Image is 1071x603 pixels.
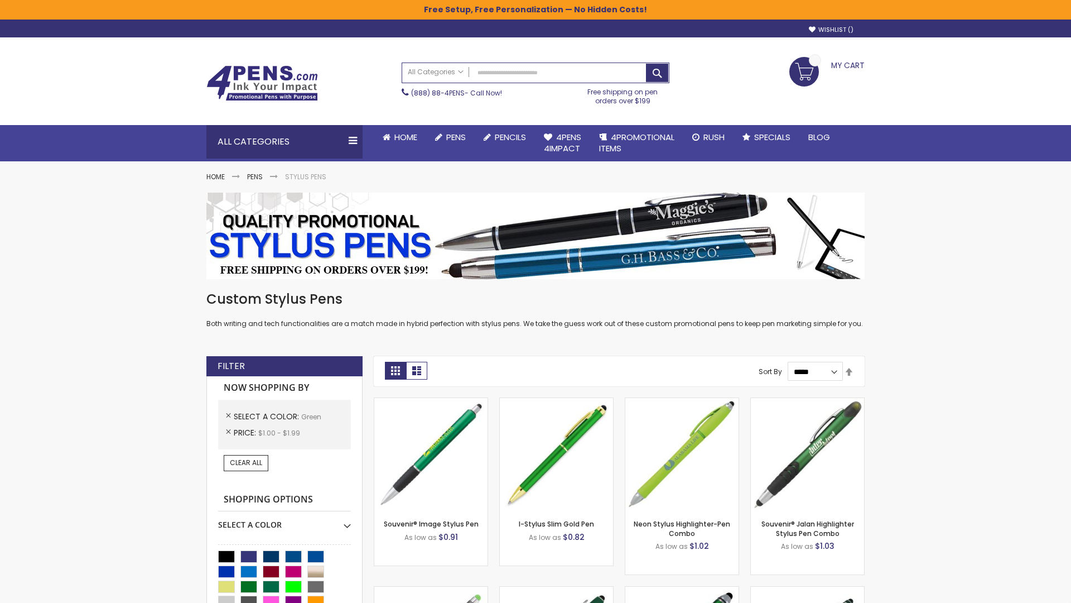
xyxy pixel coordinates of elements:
[809,26,853,34] a: Wishlist
[576,83,670,106] div: Free shipping on pen orders over $199
[703,131,725,143] span: Rush
[761,519,854,538] a: Souvenir® Jalan Highlighter Stylus Pen Combo
[683,125,734,150] a: Rush
[374,125,426,150] a: Home
[815,540,834,552] span: $1.03
[402,63,469,82] a: All Categories
[625,586,739,596] a: Kyra Pen with Stylus and Flashlight-Green
[544,131,581,154] span: 4Pens 4impact
[411,88,465,98] a: (888) 88-4PENS
[759,367,782,376] label: Sort By
[234,427,258,438] span: Price
[258,428,300,438] span: $1.00 - $1.99
[408,68,464,76] span: All Categories
[234,411,301,422] span: Select A Color
[206,125,363,159] div: All Categories
[385,362,406,380] strong: Grid
[247,172,263,181] a: Pens
[689,540,709,552] span: $1.02
[206,193,865,279] img: Stylus Pens
[808,131,830,143] span: Blog
[781,542,813,551] span: As low as
[374,398,488,511] img: Souvenir® Image Stylus Pen-Green
[751,586,864,596] a: Colter Stylus Twist Metal Pen-Green
[734,125,799,150] a: Specials
[655,542,688,551] span: As low as
[625,398,739,407] a: Neon Stylus Highlighter-Pen Combo-Green
[218,488,351,512] strong: Shopping Options
[218,376,351,400] strong: Now Shopping by
[563,532,585,543] span: $0.82
[230,458,262,467] span: Clear All
[285,172,326,181] strong: Stylus Pens
[751,398,864,511] img: Souvenir® Jalan Highlighter Stylus Pen Combo-Green
[500,398,613,511] img: I-Stylus Slim Gold-Green
[206,65,318,101] img: 4Pens Custom Pens and Promotional Products
[625,398,739,511] img: Neon Stylus Highlighter-Pen Combo-Green
[754,131,790,143] span: Specials
[500,398,613,407] a: I-Stylus Slim Gold-Green
[411,88,502,98] span: - Call Now!
[751,398,864,407] a: Souvenir® Jalan Highlighter Stylus Pen Combo-Green
[799,125,839,150] a: Blog
[634,519,730,538] a: Neon Stylus Highlighter-Pen Combo
[446,131,466,143] span: Pens
[206,172,225,181] a: Home
[590,125,683,161] a: 4PROMOTIONALITEMS
[301,412,321,422] span: Green
[500,586,613,596] a: Custom Soft Touch® Metal Pens with Stylus-Green
[599,131,674,154] span: 4PROMOTIONAL ITEMS
[495,131,526,143] span: Pencils
[475,125,535,150] a: Pencils
[374,586,488,596] a: Islander Softy Gel with Stylus - ColorJet Imprint-Green
[404,533,437,542] span: As low as
[206,290,865,308] h1: Custom Stylus Pens
[218,360,245,372] strong: Filter
[535,125,590,161] a: 4Pens4impact
[224,455,268,471] a: Clear All
[529,533,561,542] span: As low as
[519,519,594,529] a: I-Stylus Slim Gold Pen
[438,532,458,543] span: $0.91
[374,398,488,407] a: Souvenir® Image Stylus Pen-Green
[206,290,865,329] div: Both writing and tech functionalities are a match made in hybrid perfection with stylus pens. We ...
[384,519,479,529] a: Souvenir® Image Stylus Pen
[426,125,475,150] a: Pens
[394,131,417,143] span: Home
[218,511,351,530] div: Select A Color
